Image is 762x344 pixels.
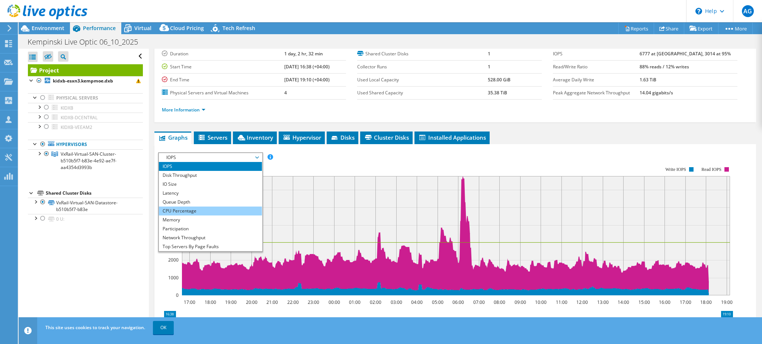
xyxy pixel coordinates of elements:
[284,90,287,96] b: 4
[158,134,188,141] span: Graphs
[159,215,262,224] li: Memory
[168,275,179,281] text: 1000
[162,76,284,84] label: End Time
[357,63,488,71] label: Collector Runs
[364,134,409,141] span: Cluster Disks
[473,299,484,305] text: 07:00
[153,321,174,334] a: OK
[162,89,284,97] label: Physical Servers and Virtual Machines
[28,76,143,86] a: kidxb-esxn3.kempmoe.dxb
[357,89,488,97] label: Used Shared Capacity
[654,23,684,34] a: Share
[328,299,340,305] text: 00:00
[28,214,143,224] a: 0 U:
[266,299,278,305] text: 21:00
[553,76,640,84] label: Average Daily Write
[24,38,150,46] h1: Kempinski Live Optic 06_10_2025
[28,140,143,149] a: Hypervisors
[535,299,546,305] text: 10:00
[617,299,629,305] text: 14:00
[170,25,204,32] span: Cloud Pricing
[61,151,116,171] span: VxRail-Virtual-SAN-Cluster-b510b5f7-b83e-4e92-ae7f-aa4354d3993b
[679,299,691,305] text: 17:00
[369,299,381,305] text: 02:00
[597,299,608,305] text: 13:00
[576,299,587,305] text: 12:00
[134,25,151,32] span: Virtual
[176,292,179,298] text: 0
[204,299,216,305] text: 18:00
[28,198,143,214] a: VxRail-Virtual-SAN-Datastore-b510b5f7-b83e
[282,134,321,141] span: Hypervisor
[330,134,355,141] span: Disks
[159,162,262,171] li: IOPS
[159,189,262,198] li: Latency
[53,78,113,84] b: kidxb-esxn3.kempmoe.dxb
[307,299,319,305] text: 23:00
[246,299,257,305] text: 20:00
[159,198,262,207] li: Queue Depth
[222,25,255,32] span: Tech Refresh
[640,64,689,70] b: 88% reads / 12% writes
[162,50,284,58] label: Duration
[695,8,702,14] svg: \n
[28,93,143,103] a: Physical Servers
[357,50,488,58] label: Shared Cluster Disks
[284,77,330,83] b: [DATE] 19:10 (+04:00)
[28,103,143,113] a: KIDXB
[28,113,143,122] a: KIDXB-DCENTRAL
[742,5,754,17] span: AG
[488,77,510,83] b: 528.00 GiB
[718,23,753,34] a: More
[168,257,179,263] text: 2000
[284,64,330,70] b: [DATE] 16:38 (+04:00)
[488,51,490,57] b: 1
[553,50,640,58] label: IOPS
[61,124,92,130] span: KIDXB-VEEAM2
[32,25,64,32] span: Environment
[553,89,640,97] label: Peak Aggregate Network Throughput
[159,207,262,215] li: CPU Percentage
[287,299,298,305] text: 22:00
[357,76,488,84] label: Used Local Capacity
[61,105,73,111] span: KIDXB
[432,299,443,305] text: 05:00
[638,299,650,305] text: 15:00
[488,64,490,70] b: 1
[684,23,718,34] a: Export
[618,23,654,34] a: Reports
[700,299,711,305] text: 18:00
[556,299,567,305] text: 11:00
[46,189,143,198] div: Shared Cluster Disks
[659,299,670,305] text: 16:00
[45,324,145,331] span: This site uses cookies to track your navigation.
[665,167,686,172] text: Write IOPS
[83,25,116,32] span: Performance
[237,134,273,141] span: Inventory
[640,90,673,96] b: 14.04 gigabits/s
[61,114,97,121] span: KIDXB-DCENTRAL
[28,149,143,172] a: VxRail-Virtual-SAN-Cluster-b510b5f7-b83e-4e92-ae7f-aa4354d3993b
[163,153,258,162] span: IOPS
[390,299,402,305] text: 03:00
[514,299,526,305] text: 09:00
[159,233,262,242] li: Network Throughput
[198,134,227,141] span: Servers
[159,224,262,233] li: Participation
[452,299,464,305] text: 06:00
[640,51,731,57] b: 6777 at [GEOGRAPHIC_DATA], 3014 at 95%
[640,77,656,83] b: 1.63 TiB
[159,242,262,251] li: Top Servers By Page Faults
[488,90,507,96] b: 35.38 TiB
[28,64,143,76] a: Project
[162,107,205,113] a: More Information
[183,299,195,305] text: 17:00
[225,299,236,305] text: 19:00
[349,299,360,305] text: 01:00
[284,51,323,57] b: 1 day, 2 hr, 32 min
[159,180,262,189] li: IO Size
[411,299,422,305] text: 04:00
[418,134,486,141] span: Installed Applications
[28,122,143,132] a: KIDXB-VEEAM2
[493,299,505,305] text: 08:00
